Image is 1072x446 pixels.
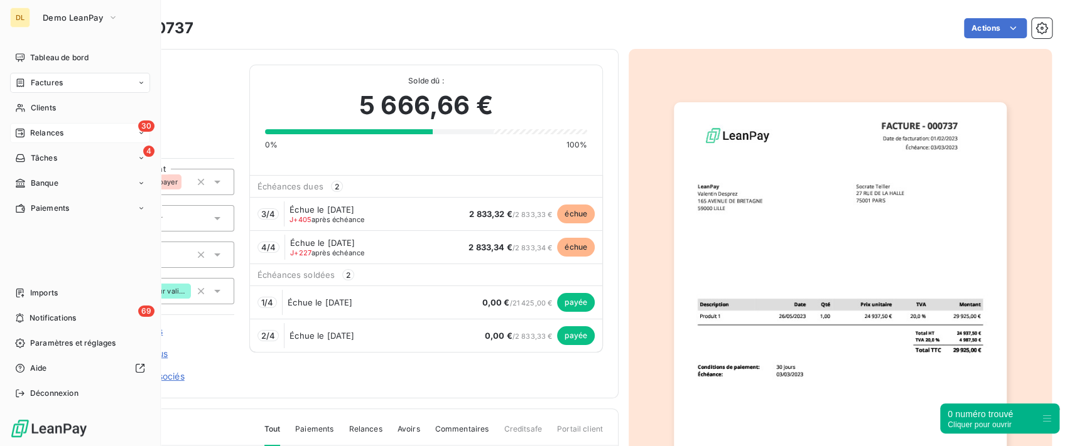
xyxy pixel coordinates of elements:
span: J+405 [290,215,311,224]
span: après échéance [290,216,364,223]
span: Échue le [DATE] [290,331,354,341]
span: 1 / 4 [261,297,273,307]
span: échue [557,204,595,223]
span: 30 [138,120,154,132]
span: payée [557,293,595,312]
span: 2 833,32 € [469,209,512,219]
span: Commentaires [435,423,489,445]
span: Portail client [557,423,603,445]
span: 0% [265,139,278,151]
span: Clients [31,102,56,114]
span: Relances [349,423,382,445]
button: Actions [964,18,1027,38]
span: 3 / 4 [261,209,275,219]
span: 0,00 € [482,297,510,307]
span: payée [557,326,595,345]
span: Demo LeanPay [43,13,103,23]
span: / 2 833,33 € [469,210,552,219]
span: 69 [138,305,154,317]
span: 4 [143,146,154,157]
span: Aide [30,363,47,374]
span: Échue le [DATE] [290,204,354,215]
span: Imports [30,287,58,299]
span: J+227 [290,248,311,257]
span: Déconnexion [30,388,79,399]
span: 2 833,34 € [468,242,512,252]
span: Échue le [DATE] [288,297,352,307]
span: Avoirs [398,423,420,445]
span: Banque [31,178,58,189]
span: Échue le [DATE] [290,238,355,248]
h3: 000737 [135,17,193,40]
span: Paiements [31,203,69,214]
div: DL [10,8,30,28]
span: 5 666,66 € [359,87,493,124]
img: Logo LeanPay [10,418,88,438]
span: 0,00 € [485,331,512,341]
span: / 21 425,00 € [482,299,553,307]
span: après échéance [290,249,364,257]
span: Relances [30,127,63,139]
span: échue [557,238,595,257]
span: Factures [31,77,63,88]
span: 2 / 4 [261,331,275,341]
span: Échéances soldées [257,270,335,280]
span: Tâches [31,152,57,164]
span: Tout [264,423,281,446]
span: 4 / 4 [261,242,276,252]
span: Notifications [30,312,76,324]
span: Échéances dues [257,181,323,191]
span: Paramètres et réglages [30,337,116,349]
span: Paiements [295,423,333,445]
span: Solde dû : [265,75,587,87]
span: Creditsafe [504,423,542,445]
span: 100% [566,139,587,151]
span: 2 [331,181,343,192]
span: / 2 833,33 € [485,332,553,341]
span: Tableau de bord [30,52,89,63]
span: 2 [342,269,354,280]
span: / 2 833,34 € [468,243,552,252]
a: Aide [10,358,150,378]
